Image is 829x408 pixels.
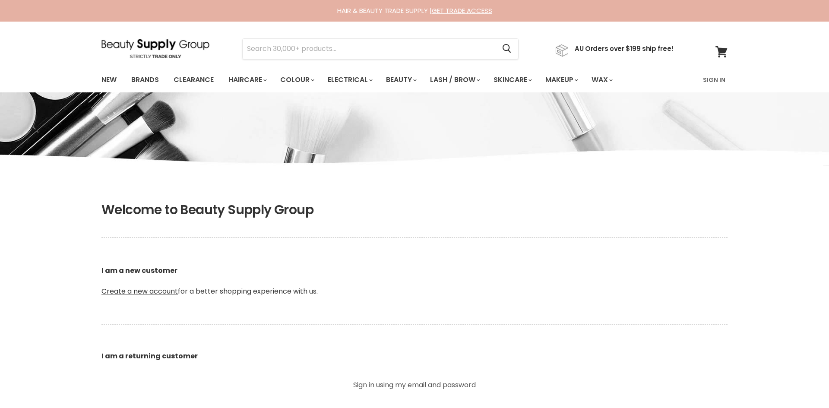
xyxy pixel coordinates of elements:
a: Colour [274,71,320,89]
a: Electrical [321,71,378,89]
p: Sign in using my email and password [317,382,512,389]
nav: Main [91,67,738,92]
a: Beauty [380,71,422,89]
p: for a better shopping experience with us. [101,245,728,317]
a: Brands [125,71,165,89]
a: Haircare [222,71,272,89]
a: New [95,71,123,89]
a: Wax [585,71,618,89]
a: Lash / Brow [424,71,485,89]
ul: Main menu [95,67,659,92]
a: Sign In [698,71,731,89]
b: I am a new customer [101,266,177,275]
a: Clearance [167,71,220,89]
a: Skincare [487,71,537,89]
input: Search [243,39,495,59]
b: I am a returning customer [101,351,198,361]
a: GET TRADE ACCESS [432,6,492,15]
button: Search [495,39,518,59]
form: Product [242,38,519,59]
h1: Welcome to Beauty Supply Group [101,202,728,218]
div: HAIR & BEAUTY TRADE SUPPLY | [91,6,738,15]
a: Makeup [539,71,583,89]
a: Create a new account [101,286,178,296]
